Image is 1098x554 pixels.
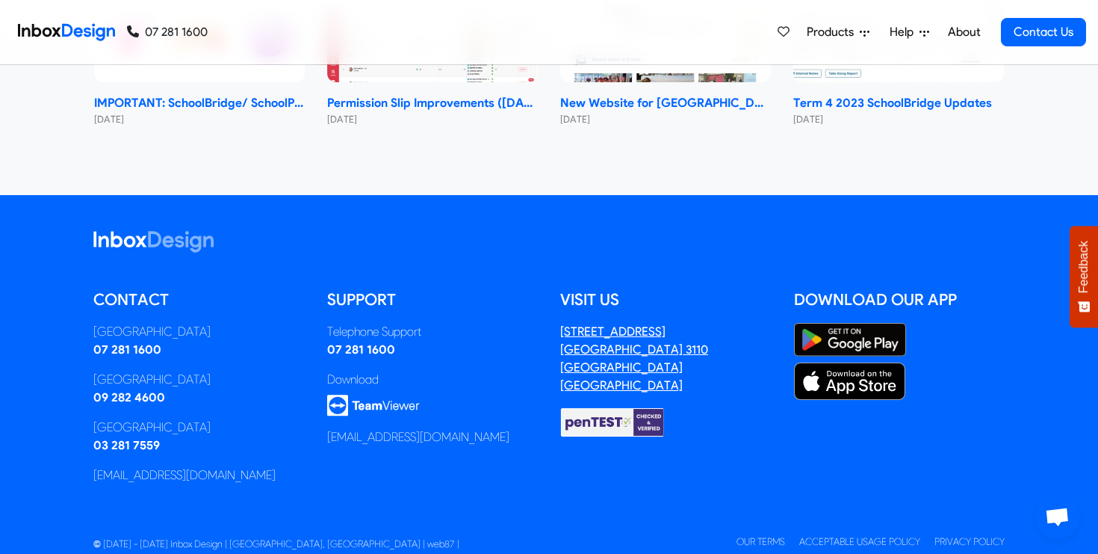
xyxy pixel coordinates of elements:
[327,342,395,357] a: 07 281 1600
[1035,494,1080,539] div: Open chat
[327,395,420,416] img: logo_teamviewer.svg
[93,468,276,482] a: [EMAIL_ADDRESS][DOMAIN_NAME]
[801,17,875,47] a: Products
[1001,18,1086,46] a: Contact Us
[93,438,160,452] a: 03 281 7559
[93,323,305,341] div: [GEOGRAPHIC_DATA]
[793,112,1004,126] small: [DATE]
[793,94,1004,112] strong: Term 4 2023 SchoolBridge Updates
[560,112,771,126] small: [DATE]
[94,112,305,126] small: [DATE]
[794,323,906,357] img: Google Play Store
[799,536,920,547] a: Acceptable Usage Policy
[93,371,305,389] div: [GEOGRAPHIC_DATA]
[327,112,538,126] small: [DATE]
[884,17,935,47] a: Help
[560,289,772,311] h5: Visit us
[560,414,665,428] a: Checked & Verified by penTEST
[560,324,708,393] a: [STREET_ADDRESS][GEOGRAPHIC_DATA] 3110[GEOGRAPHIC_DATA][GEOGRAPHIC_DATA]
[794,289,1005,311] h5: Download our App
[127,23,208,41] a: 07 281 1600
[794,363,906,400] img: Apple App Store
[327,94,538,112] strong: Permission Slip Improvements ([DATE])
[93,231,214,253] img: logo_inboxdesign_white.svg
[1077,241,1091,293] span: Feedback
[736,536,785,547] a: Our Terms
[93,390,165,404] a: 09 282 4600
[327,430,509,444] a: [EMAIL_ADDRESS][DOMAIN_NAME]
[93,342,161,357] a: 07 281 1600
[1070,226,1098,327] button: Feedback - Show survey
[93,419,305,437] div: [GEOGRAPHIC_DATA]
[934,536,1005,547] a: Privacy Policy
[560,407,665,438] img: Checked & Verified by penTEST
[560,94,771,112] strong: New Website for [GEOGRAPHIC_DATA]
[93,289,305,311] h5: Contact
[327,371,539,389] div: Download
[93,538,459,550] span: © [DATE] - [DATE] Inbox Design | [GEOGRAPHIC_DATA], [GEOGRAPHIC_DATA] | web87 |
[807,23,860,41] span: Products
[94,94,305,112] strong: IMPORTANT: SchoolBridge/ SchoolPoint Data- Sharing Information- NEW 2024
[890,23,919,41] span: Help
[943,17,984,47] a: About
[560,324,708,393] address: [STREET_ADDRESS] [GEOGRAPHIC_DATA] 3110 [GEOGRAPHIC_DATA] [GEOGRAPHIC_DATA]
[327,323,539,341] div: Telephone Support
[327,289,539,311] h5: Support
